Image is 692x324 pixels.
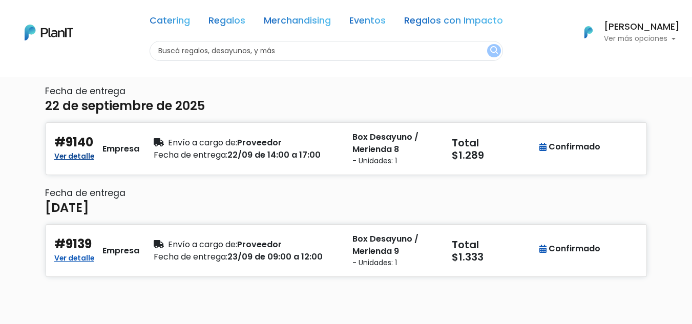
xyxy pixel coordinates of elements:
div: Proveedor [154,137,340,149]
div: 22/09 de 14:00 a 17:00 [154,149,340,161]
img: PlanIt Logo [25,25,73,40]
a: Ver detalle [54,149,94,161]
img: PlanIt Logo [577,21,600,44]
div: Confirmado [539,141,600,153]
span: Envío a cargo de: [168,137,237,148]
small: - Unidades: 1 [352,257,439,268]
div: 23/09 de 09:00 a 12:00 [154,251,340,263]
h6: Fecha de entrega [45,188,647,199]
button: #9140 Ver detalle Empresa Envío a cargo de:Proveedor Fecha de entrega:22/09 de 14:00 a 17:00 Box ... [45,122,647,176]
h5: Total [452,137,537,149]
a: Ver detalle [54,251,94,263]
h4: #9139 [54,237,92,252]
a: Regalos [208,16,245,29]
span: Envío a cargo de: [168,239,237,250]
p: Ver más opciones [604,35,680,42]
h4: [DATE] [45,201,89,215]
span: Fecha de entrega: [154,251,227,263]
input: Buscá regalos, desayunos, y más [150,41,503,61]
a: Catering [150,16,190,29]
button: #9139 Ver detalle Empresa Envío a cargo de:Proveedor Fecha de entrega:23/09 de 09:00 a 12:00 Box ... [45,224,647,277]
h5: $1.289 [452,149,539,161]
div: Empresa [102,245,139,257]
a: Eventos [349,16,386,29]
h5: $1.333 [452,251,539,263]
div: Confirmado [539,243,600,255]
span: Fecha de entrega: [154,149,227,161]
h6: [PERSON_NAME] [604,23,680,32]
h5: Total [452,239,537,251]
button: PlanIt Logo [PERSON_NAME] Ver más opciones [571,19,680,46]
a: Merchandising [264,16,331,29]
p: Box Desayuno / Merienda 9 [352,233,439,257]
h4: #9140 [54,135,93,150]
div: ¿Necesitás ayuda? [53,10,148,30]
h6: Fecha de entrega [45,86,647,97]
a: Regalos con Impacto [404,16,503,29]
div: Proveedor [154,239,340,251]
p: Box Desayuno / Merienda 8 [352,131,439,156]
div: Empresa [102,143,139,155]
h4: 22 de septiembre de 2025 [45,99,205,114]
img: search_button-432b6d5273f82d61273b3651a40e1bd1b912527efae98b1b7a1b2c0702e16a8d.svg [490,46,498,56]
small: - Unidades: 1 [352,156,439,166]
